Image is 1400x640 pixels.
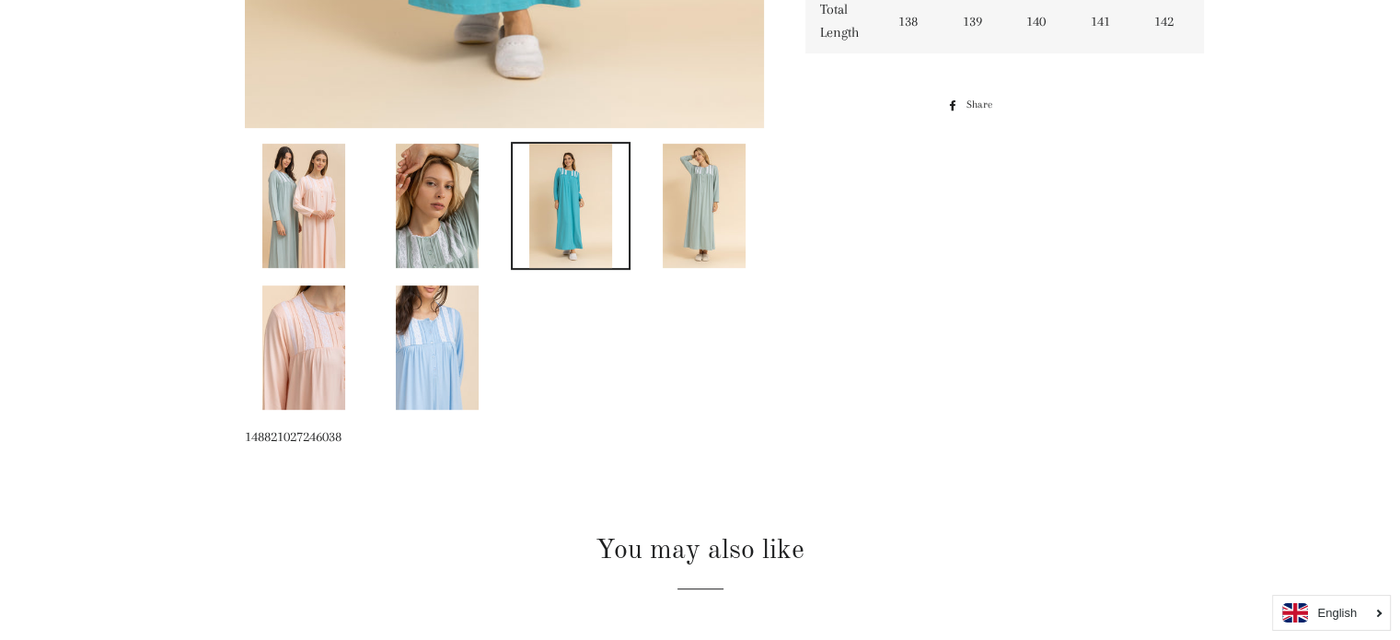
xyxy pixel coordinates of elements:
img: Load image into Gallery viewer, Mai Nightgown [663,144,746,268]
i: English [1317,607,1357,619]
img: Load image into Gallery viewer, Mai Nightgown [262,144,345,268]
img: Load image into Gallery viewer, Mai Nightgown [262,285,345,410]
img: Load image into Gallery viewer, Mai Nightgown [396,144,479,268]
img: Load image into Gallery viewer, Mai Nightgown [529,144,612,268]
h2: You may also like [245,531,1156,570]
img: Load image into Gallery viewer, Mai Nightgown [396,285,479,410]
a: English [1282,603,1381,623]
span: Share [966,95,1001,115]
span: 148821027246038 [245,428,341,445]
